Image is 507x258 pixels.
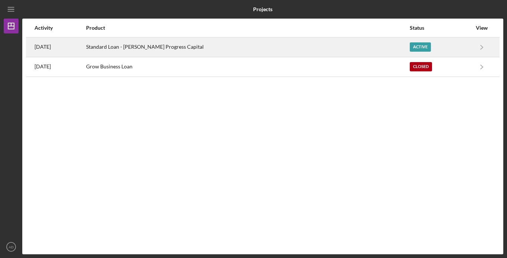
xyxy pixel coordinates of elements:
time: 2025-04-14 15:40 [35,64,51,70]
div: Product [86,25,409,31]
time: 2025-08-17 00:45 [35,44,51,50]
div: View [472,25,491,31]
div: Active [410,42,431,52]
div: Standard Loan - [PERSON_NAME] Progress Capital [86,38,409,57]
div: Closed [410,62,432,71]
div: Grow Business Loan [86,58,409,76]
div: Status [410,25,472,31]
button: AD [4,239,19,254]
div: Activity [35,25,85,31]
text: AD [9,245,13,249]
b: Projects [253,6,272,12]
